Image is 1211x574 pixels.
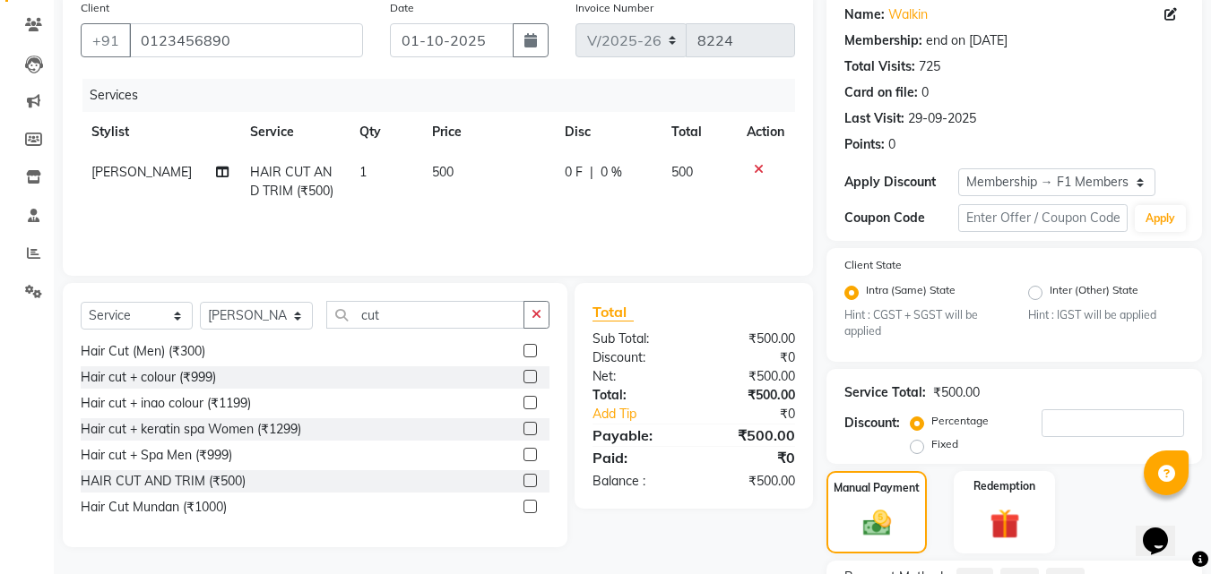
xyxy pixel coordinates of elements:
[933,383,980,402] div: ₹500.00
[931,413,989,429] label: Percentage
[432,164,454,180] span: 500
[736,112,795,152] th: Action
[888,5,928,24] a: Walkin
[844,135,885,154] div: Points:
[844,83,918,102] div: Card on file:
[834,480,920,496] label: Manual Payment
[714,405,809,424] div: ₹0
[661,112,737,152] th: Total
[250,164,333,199] span: HAIR CUT AND TRIM (₹500)
[554,112,661,152] th: Disc
[908,109,976,128] div: 29-09-2025
[590,163,593,182] span: |
[91,164,192,180] span: [PERSON_NAME]
[81,420,301,439] div: Hair cut + keratin spa Women (₹1299)
[981,505,1029,542] img: _gift.svg
[81,446,232,465] div: Hair cut + Spa Men (₹999)
[844,383,926,402] div: Service Total:
[81,342,205,361] div: Hair Cut (Men) (₹300)
[888,135,895,154] div: 0
[81,498,227,517] div: Hair Cut Mundan (₹1000)
[565,163,583,182] span: 0 F
[694,330,809,348] div: ₹500.00
[844,31,922,50] div: Membership:
[844,414,900,433] div: Discount:
[1050,282,1138,304] label: Inter (Other) State
[844,173,957,192] div: Apply Discount
[844,257,902,273] label: Client State
[239,112,349,152] th: Service
[973,478,1035,494] label: Redemption
[844,209,957,227] div: Coupon Code
[919,57,940,76] div: 725
[926,31,1008,50] div: end on [DATE]
[349,112,421,152] th: Qty
[1136,502,1193,556] iframe: chat widget
[81,23,131,57] button: +91
[694,386,809,405] div: ₹500.00
[81,394,251,413] div: Hair cut + inao colour (₹1199)
[81,112,239,152] th: Stylist
[844,5,885,24] div: Name:
[359,164,367,180] span: 1
[579,367,694,386] div: Net:
[593,303,634,321] span: Total
[844,109,904,128] div: Last Visit:
[844,307,1000,340] small: Hint : CGST + SGST will be applied
[579,405,713,424] a: Add Tip
[81,368,216,387] div: Hair cut + colour (₹999)
[579,472,694,491] div: Balance :
[579,447,694,468] div: Paid:
[326,301,524,329] input: Search or Scan
[1028,307,1184,323] small: Hint : IGST will be applied
[421,112,554,152] th: Price
[579,348,694,367] div: Discount:
[958,204,1128,232] input: Enter Offer / Coupon Code
[579,386,694,405] div: Total:
[579,424,694,446] div: Payable:
[1135,205,1186,232] button: Apply
[844,57,915,76] div: Total Visits:
[129,23,363,57] input: Search by Name/Mobile/Email/Code
[82,79,809,112] div: Services
[579,330,694,348] div: Sub Total:
[694,447,809,468] div: ₹0
[921,83,929,102] div: 0
[866,282,956,304] label: Intra (Same) State
[694,348,809,367] div: ₹0
[671,164,693,180] span: 500
[81,472,246,491] div: HAIR CUT AND TRIM (₹500)
[601,163,622,182] span: 0 %
[931,436,958,452] label: Fixed
[694,367,809,386] div: ₹500.00
[694,424,809,446] div: ₹500.00
[854,507,900,539] img: _cash.svg
[694,472,809,491] div: ₹500.00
